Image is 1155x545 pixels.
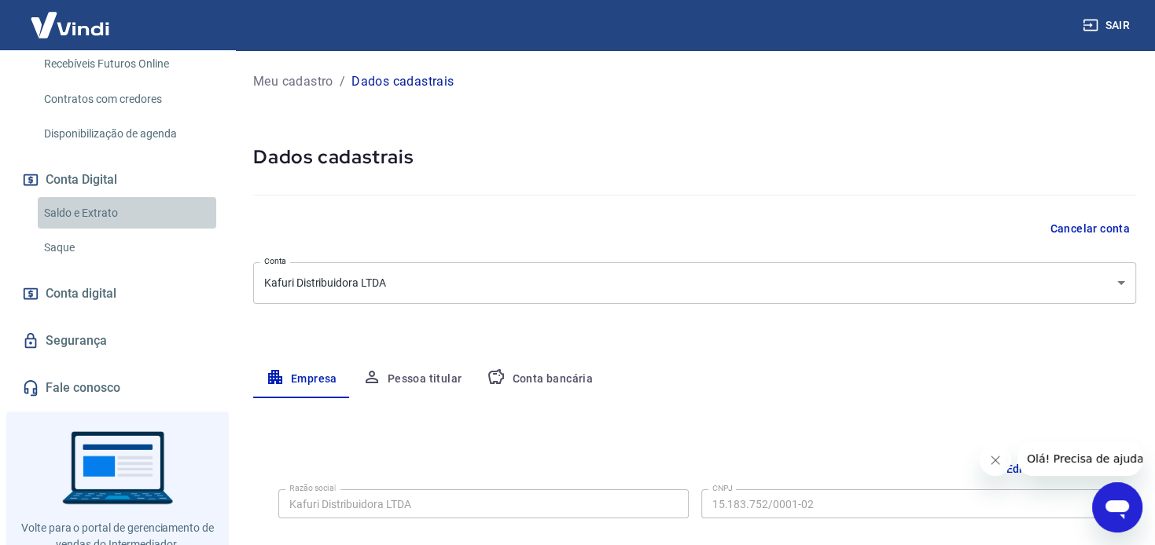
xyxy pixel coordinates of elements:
label: CNPJ [712,482,733,494]
iframe: Mensagem da empresa [1017,441,1142,476]
a: Saque [38,232,216,264]
label: Conta [264,255,286,267]
a: Disponibilização de agenda [38,118,216,150]
button: Conta Digital [19,163,216,197]
p: Dados cadastrais [351,72,454,91]
span: Conta digital [46,283,116,305]
iframe: Botão para abrir a janela de mensagens [1092,482,1142,532]
a: Segurança [19,324,216,358]
a: Conta digital [19,276,216,311]
h5: Dados cadastrais [253,144,1136,170]
button: Empresa [253,360,350,398]
button: Sair [1080,11,1136,40]
a: Saldo e Extrato [38,197,216,229]
button: Conta bancária [474,360,605,398]
a: Contratos com credores [38,83,216,115]
button: Cancelar conta [1043,214,1136,243]
a: Meu cadastro [253,72,333,91]
img: Vindi [19,1,121,49]
button: Pessoa titular [350,360,475,398]
p: / [340,72,345,91]
a: Recebíveis Futuros Online [38,48,216,80]
a: Fale conosco [19,371,216,405]
iframe: Fechar mensagem [980,444,1011,476]
label: Razão social [289,482,336,494]
span: Olá! Precisa de ajuda? [9,11,132,24]
div: Kafuri Distribuidora LTDA [253,262,1136,304]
